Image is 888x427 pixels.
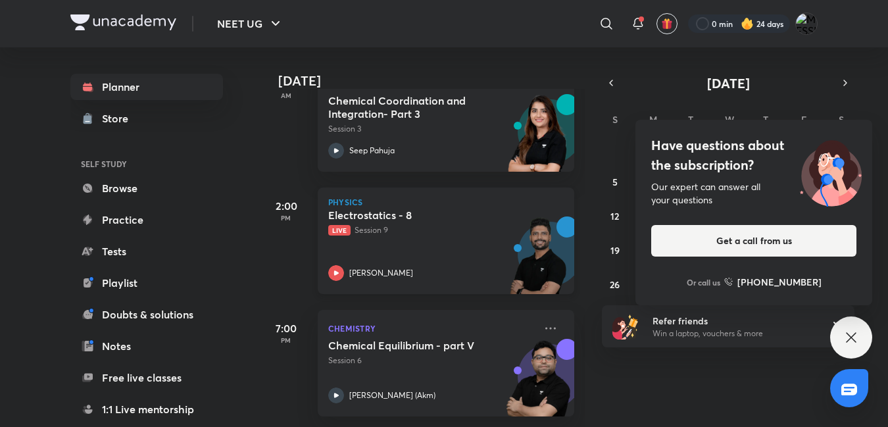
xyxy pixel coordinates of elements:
[260,320,312,336] h5: 7:00
[604,171,626,192] button: October 5, 2025
[260,336,312,344] p: PM
[70,333,223,359] a: Notes
[328,123,535,135] p: Session 3
[70,14,176,34] a: Company Logo
[349,389,435,401] p: [PERSON_NAME] (Akm)
[328,355,535,366] p: Session 6
[604,205,626,226] button: October 12, 2025
[610,278,620,291] abbr: October 26, 2025
[70,105,223,132] a: Store
[725,113,734,126] abbr: Wednesday
[620,74,836,92] button: [DATE]
[604,274,626,295] button: October 26, 2025
[328,339,492,352] h5: Chemical Equilibrium - part V
[610,244,620,257] abbr: October 19, 2025
[70,238,223,264] a: Tests
[612,113,618,126] abbr: Sunday
[70,175,223,201] a: Browse
[610,210,619,222] abbr: October 12, 2025
[70,74,223,100] a: Planner
[260,214,312,222] p: PM
[612,313,639,339] img: referral
[349,267,413,279] p: [PERSON_NAME]
[651,225,856,257] button: Get a call from us
[278,73,587,89] h4: [DATE]
[328,320,535,336] p: Chemistry
[741,17,754,30] img: streak
[651,180,856,207] div: Our expert can answer all your questions
[661,18,673,30] img: avatar
[737,275,822,289] h6: [PHONE_NUMBER]
[328,209,492,222] h5: Electrostatics - 8
[604,239,626,261] button: October 19, 2025
[839,113,844,126] abbr: Saturday
[789,136,872,207] img: ttu_illustration_new.svg
[724,275,822,289] a: [PHONE_NUMBER]
[653,328,814,339] p: Win a laptop, vouchers & more
[70,301,223,328] a: Doubts & solutions
[612,176,618,188] abbr: October 5, 2025
[656,13,678,34] button: avatar
[328,225,351,236] span: Live
[70,270,223,296] a: Playlist
[801,113,806,126] abbr: Friday
[349,145,395,157] p: Seep Pahuja
[70,207,223,233] a: Practice
[209,11,291,37] button: NEET UG
[328,198,564,206] p: Physics
[260,198,312,214] h5: 2:00
[70,14,176,30] img: Company Logo
[688,113,693,126] abbr: Tuesday
[70,396,223,422] a: 1:1 Live mentorship
[795,13,818,35] img: MESSI
[260,91,312,99] p: AM
[502,94,574,185] img: unacademy
[653,314,814,328] h6: Refer friends
[763,113,768,126] abbr: Thursday
[328,94,492,120] h5: Chemical Coordination and Integration- Part 3
[649,113,657,126] abbr: Monday
[70,153,223,175] h6: SELF STUDY
[707,74,750,92] span: [DATE]
[502,216,574,307] img: unacademy
[70,364,223,391] a: Free live classes
[102,111,136,126] div: Store
[328,224,535,236] p: Session 9
[687,276,720,288] p: Or call us
[651,136,856,175] h4: Have questions about the subscription?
